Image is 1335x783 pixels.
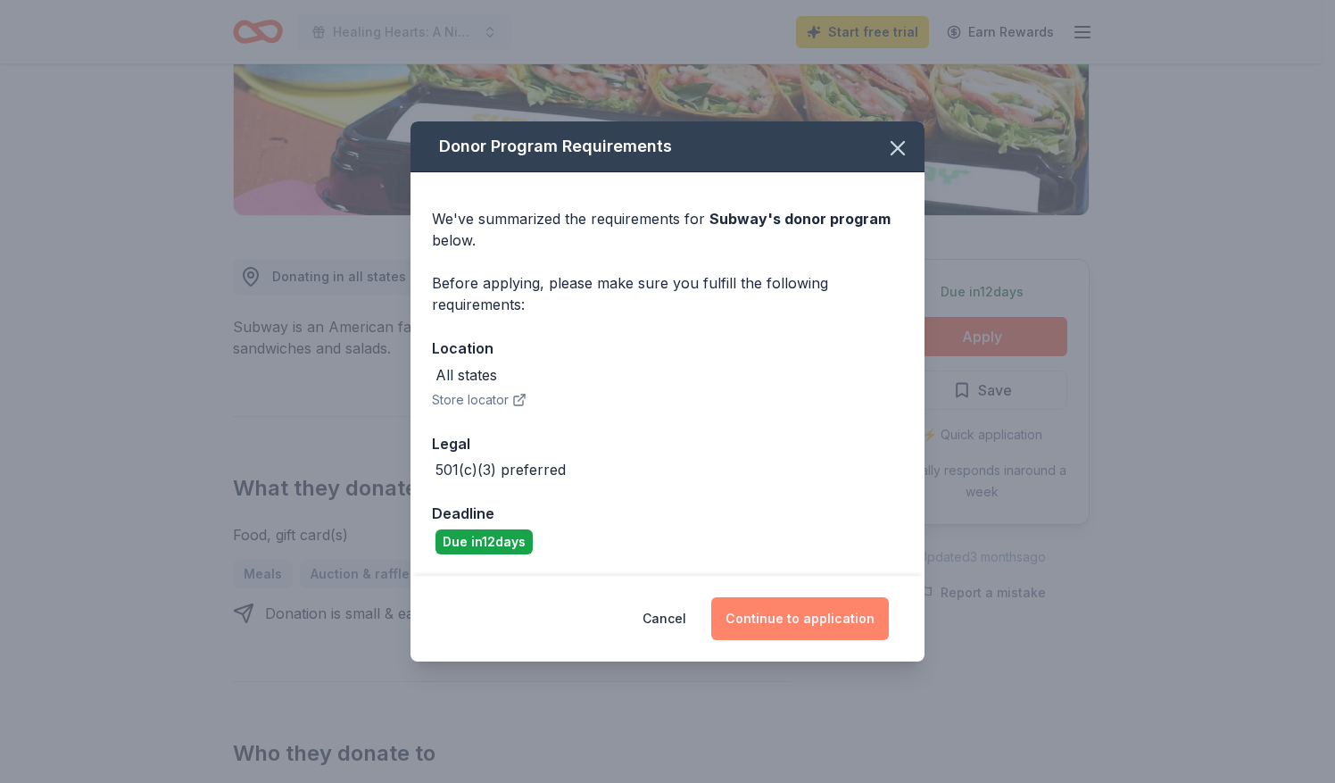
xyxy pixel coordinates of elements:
div: We've summarized the requirements for below. [432,208,903,251]
div: Location [432,337,903,360]
div: All states [435,364,497,386]
div: Before applying, please make sure you fulfill the following requirements: [432,272,903,315]
div: Due in 12 days [435,529,533,554]
div: 501(c)(3) preferred [435,459,566,480]
button: Store locator [432,389,527,411]
div: Deadline [432,502,903,525]
div: Donor Program Requirements [410,121,925,172]
div: Legal [432,432,903,455]
span: Subway 's donor program [709,210,891,228]
button: Continue to application [711,597,889,640]
button: Cancel [643,597,686,640]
